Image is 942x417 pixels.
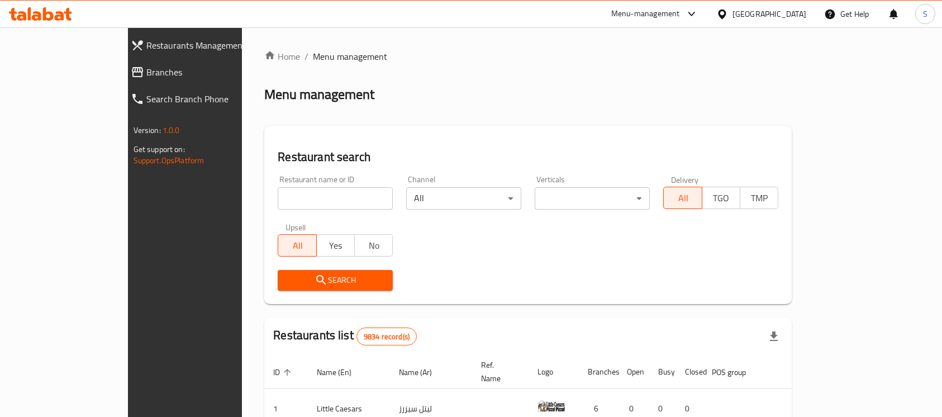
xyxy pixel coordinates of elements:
[671,176,699,183] label: Delivery
[702,187,740,209] button: TGO
[283,238,312,254] span: All
[278,234,316,257] button: All
[668,190,697,206] span: All
[264,86,374,103] h2: Menu management
[481,358,515,385] span: Ref. Name
[732,8,806,20] div: [GEOGRAPHIC_DATA]
[273,366,294,379] span: ID
[313,50,387,63] span: Menu management
[278,149,778,165] h2: Restaurant search
[745,190,774,206] span: TMP
[134,123,161,138] span: Version:
[122,59,286,86] a: Branches
[663,187,702,209] button: All
[273,327,417,345] h2: Restaurants list
[316,234,355,257] button: Yes
[286,223,306,231] label: Upsell
[529,355,579,389] th: Logo
[760,323,787,350] div: Export file
[535,187,650,210] div: ​
[134,142,185,157] span: Get support on:
[354,234,393,257] button: No
[305,50,308,63] li: /
[676,355,703,389] th: Closed
[287,273,384,287] span: Search
[122,86,286,112] a: Search Branch Phone
[359,238,388,254] span: No
[707,190,736,206] span: TGO
[146,39,277,52] span: Restaurants Management
[712,366,760,379] span: POS group
[321,238,350,254] span: Yes
[357,331,416,342] span: 9834 record(s)
[579,355,618,389] th: Branches
[611,7,680,21] div: Menu-management
[740,187,778,209] button: TMP
[649,355,676,389] th: Busy
[278,270,393,291] button: Search
[264,50,792,63] nav: breadcrumb
[278,187,393,210] input: Search for restaurant name or ID..
[122,32,286,59] a: Restaurants Management
[146,65,277,79] span: Branches
[406,187,521,210] div: All
[923,8,927,20] span: S
[356,328,417,345] div: Total records count
[163,123,180,138] span: 1.0.0
[146,92,277,106] span: Search Branch Phone
[618,355,649,389] th: Open
[399,366,446,379] span: Name (Ar)
[317,366,366,379] span: Name (En)
[134,153,204,168] a: Support.OpsPlatform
